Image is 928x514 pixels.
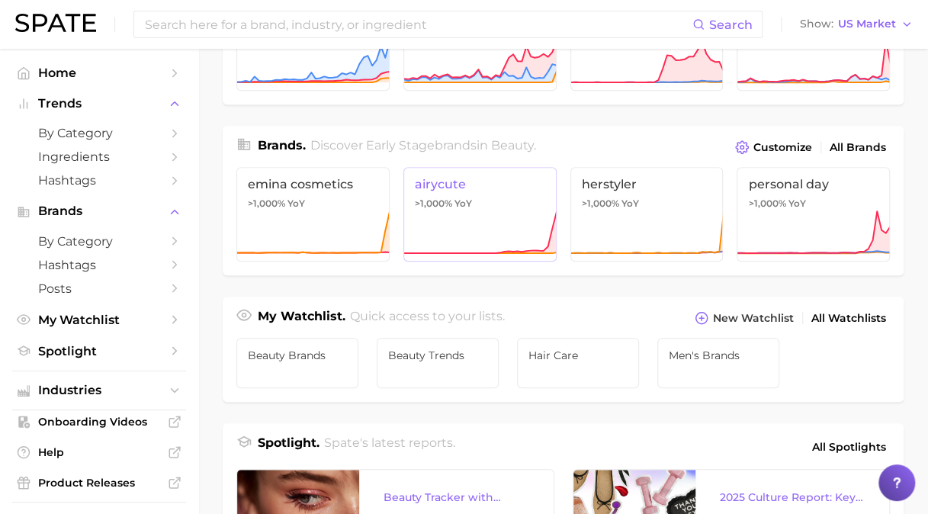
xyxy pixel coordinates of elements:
a: Beauty Trends [377,338,499,388]
span: All Brands [830,141,886,154]
span: Industries [38,384,160,397]
span: All Watchlists [811,312,886,325]
a: herstyler>1,000% YoY [570,167,724,262]
button: New Watchlist [691,307,798,329]
img: SPATE [15,14,96,32]
span: Beauty Brands [248,349,347,361]
span: YoY [287,198,305,210]
a: Ingredients [12,145,186,169]
a: Home [12,61,186,85]
span: Hashtags [38,173,160,188]
span: YoY [454,198,472,210]
span: Product Releases [38,476,160,490]
span: Customize [753,141,812,154]
a: Onboarding Videos [12,410,186,433]
span: Home [38,66,160,80]
span: Brands . [258,138,306,153]
span: beauty [491,138,534,153]
span: >1,000% [582,198,619,209]
span: airycute [415,177,545,191]
a: airycute>1,000% YoY [403,167,557,262]
a: Spotlight [12,339,186,363]
a: by Category [12,121,186,145]
span: My Watchlist [38,313,160,327]
a: Hashtags [12,169,186,192]
a: Hashtags [12,253,186,277]
span: Trends [38,97,160,111]
span: personal day [748,177,878,191]
span: Ingredients [38,149,160,164]
a: Men's Brands [657,338,779,388]
span: Search [709,18,753,32]
span: Posts [38,281,160,296]
a: Help [12,441,186,464]
input: Search here for a brand, industry, or ingredient [143,11,692,37]
span: by Category [38,126,160,140]
span: Discover Early Stage brands in . [310,138,536,153]
h1: Spotlight. [258,434,320,460]
span: All Spotlights [812,438,886,456]
span: >1,000% [415,198,452,209]
a: emina cosmetics>1,000% YoY [236,167,390,262]
a: All Watchlists [808,308,890,329]
span: Men's Brands [669,349,768,361]
span: by Category [38,234,160,249]
span: YoY [788,198,805,210]
h2: Spate's latest reports. [324,434,455,460]
span: >1,000% [248,198,285,209]
span: Show [800,20,833,28]
button: Trends [12,92,186,115]
span: herstyler [582,177,712,191]
span: Hashtags [38,258,160,272]
span: Onboarding Videos [38,415,160,429]
span: emina cosmetics [248,177,378,191]
span: Spotlight [38,344,160,358]
div: Beauty Tracker with Popularity Index [384,488,529,506]
a: Hair Care [517,338,639,388]
h2: Quick access to your lists. [350,307,505,329]
h1: My Watchlist. [258,307,345,329]
span: New Watchlist [713,312,794,325]
span: Beauty Trends [388,349,487,361]
a: Product Releases [12,471,186,494]
button: Industries [12,379,186,402]
a: All Spotlights [808,434,890,460]
a: All Brands [826,137,890,158]
a: Beauty Brands [236,338,358,388]
span: US Market [838,20,896,28]
div: 2025 Culture Report: Key Themes That Are Shaping Consumer Demand [720,488,865,506]
span: YoY [621,198,639,210]
button: ShowUS Market [796,14,917,34]
button: Customize [731,137,816,158]
a: personal day>1,000% YoY [737,167,890,262]
a: Posts [12,277,186,300]
span: Brands [38,204,160,218]
span: Help [38,445,160,459]
a: My Watchlist [12,308,186,332]
span: >1,000% [748,198,785,209]
a: by Category [12,230,186,253]
span: Hair Care [528,349,628,361]
button: Brands [12,200,186,223]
